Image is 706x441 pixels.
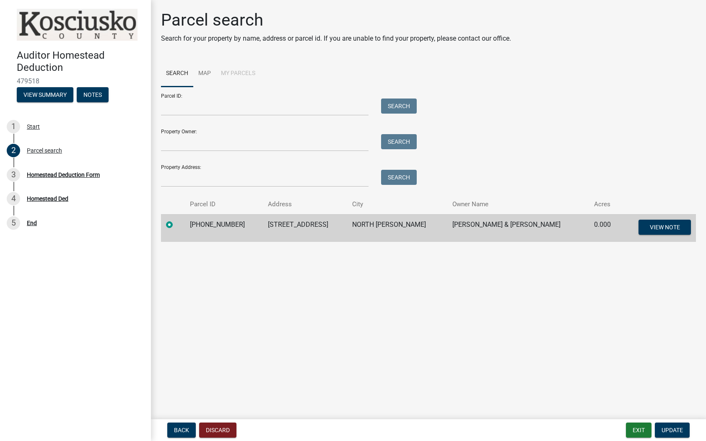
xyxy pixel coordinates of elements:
[193,60,216,87] a: Map
[381,99,417,114] button: Search
[161,10,511,30] h1: Parcel search
[347,214,447,242] td: NORTH [PERSON_NAME]
[7,120,20,133] div: 1
[161,60,193,87] a: Search
[589,195,621,214] th: Acres
[27,148,62,153] div: Parcel search
[161,34,511,44] p: Search for your property by name, address or parcel id. If you are unable to find your property, ...
[263,214,347,242] td: [STREET_ADDRESS]
[167,423,196,438] button: Back
[77,92,109,99] wm-modal-confirm: Notes
[27,196,68,202] div: Homestead Ded
[17,77,134,85] span: 479518
[17,9,138,41] img: Kosciusko County, Indiana
[381,170,417,185] button: Search
[347,195,447,214] th: City
[185,214,263,242] td: [PHONE_NUMBER]
[7,216,20,230] div: 5
[27,172,100,178] div: Homestead Deduction Form
[655,423,690,438] button: Update
[17,87,73,102] button: View Summary
[447,195,589,214] th: Owner Name
[17,49,144,74] h4: Auditor Homestead Deduction
[7,168,20,182] div: 3
[27,220,37,226] div: End
[381,134,417,149] button: Search
[263,195,347,214] th: Address
[185,195,263,214] th: Parcel ID
[199,423,236,438] button: Discard
[17,92,73,99] wm-modal-confirm: Summary
[174,427,189,433] span: Back
[639,220,691,235] button: View Note
[626,423,651,438] button: Exit
[27,124,40,130] div: Start
[589,214,621,242] td: 0.000
[447,214,589,242] td: [PERSON_NAME] & [PERSON_NAME]
[7,192,20,205] div: 4
[662,427,683,433] span: Update
[649,223,680,230] span: View Note
[77,87,109,102] button: Notes
[7,144,20,157] div: 2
